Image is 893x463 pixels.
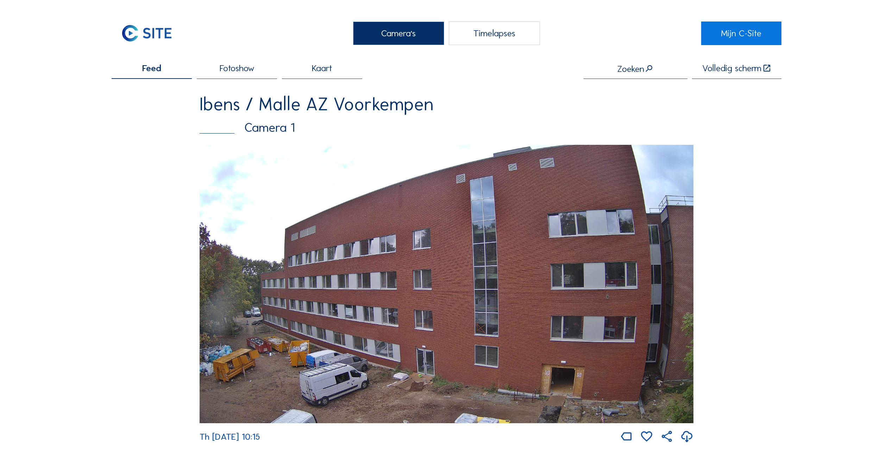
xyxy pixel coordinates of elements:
[200,122,693,134] div: Camera 1
[200,145,693,423] img: Image
[702,64,761,73] div: Volledig scherm
[312,64,332,73] span: Kaart
[112,21,192,45] a: C-SITE Logo
[701,21,781,45] a: Mijn C-Site
[112,21,182,45] img: C-SITE Logo
[449,21,540,45] div: Timelapses
[220,64,254,73] span: Fotoshow
[353,21,444,45] div: Camera's
[200,431,260,442] span: Th [DATE] 10:15
[142,64,161,73] span: Feed
[200,95,693,113] div: Ibens / Malle AZ Voorkempen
